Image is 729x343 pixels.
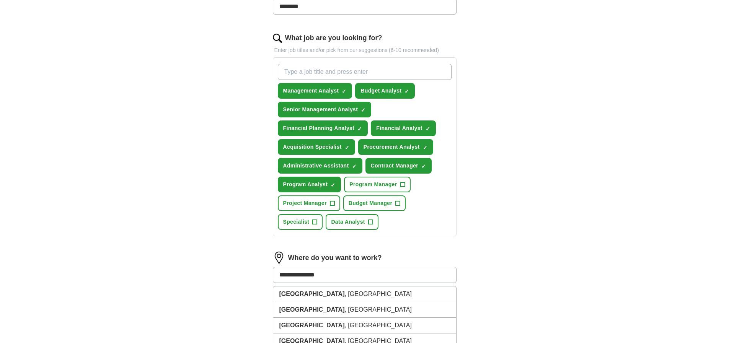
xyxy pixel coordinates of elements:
[365,158,432,174] button: Contract Manager✓
[285,33,382,43] label: What job are you looking for?
[279,291,345,297] strong: [GEOGRAPHIC_DATA]
[288,253,382,263] label: Where do you want to work?
[344,177,410,192] button: Program Manager
[421,163,426,169] span: ✓
[283,162,349,170] span: Administrative Assistant
[273,46,457,54] p: Enter job titles and/or pick from our suggestions (6-10 recommended)
[342,88,346,94] span: ✓
[278,102,372,117] button: Senior Management Analyst✓
[376,124,422,132] span: Financial Analyst
[283,106,358,114] span: Senior Management Analyst
[278,139,355,155] button: Acquisition Specialist✓
[326,214,378,230] button: Data Analyst
[426,126,430,132] span: ✓
[358,139,433,155] button: Procurement Analyst✓
[273,318,456,333] li: , [GEOGRAPHIC_DATA]
[423,145,427,151] span: ✓
[371,120,436,136] button: Financial Analyst✓
[331,182,335,188] span: ✓
[283,180,328,189] span: Program Analyst
[355,83,415,99] button: Budget Analyst✓
[273,286,456,302] li: , [GEOGRAPHIC_DATA]
[357,126,362,132] span: ✓
[278,177,341,192] button: Program Analyst✓
[404,88,409,94] span: ✓
[273,252,285,264] img: location.png
[283,199,327,207] span: Project Manager
[364,143,420,151] span: Procurement Analyst
[278,158,362,174] button: Administrative Assistant✓
[343,195,406,211] button: Budget Manager
[349,180,397,189] span: Program Manager
[361,107,365,113] span: ✓
[331,218,365,226] span: Data Analyst
[352,163,357,169] span: ✓
[349,199,393,207] span: Budget Manager
[279,322,345,328] strong: [GEOGRAPHIC_DATA]
[278,64,452,80] input: Type a job title and press enter
[371,162,419,170] span: Contract Manager
[278,195,340,211] button: Project Manager
[283,143,342,151] span: Acquisition Specialist
[273,302,456,318] li: , [GEOGRAPHIC_DATA]
[283,87,339,95] span: Management Analyst
[278,214,323,230] button: Specialist
[360,87,401,95] span: Budget Analyst
[278,120,368,136] button: Financial Planning Analyst✓
[279,306,345,313] strong: [GEOGRAPHIC_DATA]
[278,83,352,99] button: Management Analyst✓
[283,218,310,226] span: Specialist
[283,124,355,132] span: Financial Planning Analyst
[345,145,349,151] span: ✓
[273,34,282,43] img: search.png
